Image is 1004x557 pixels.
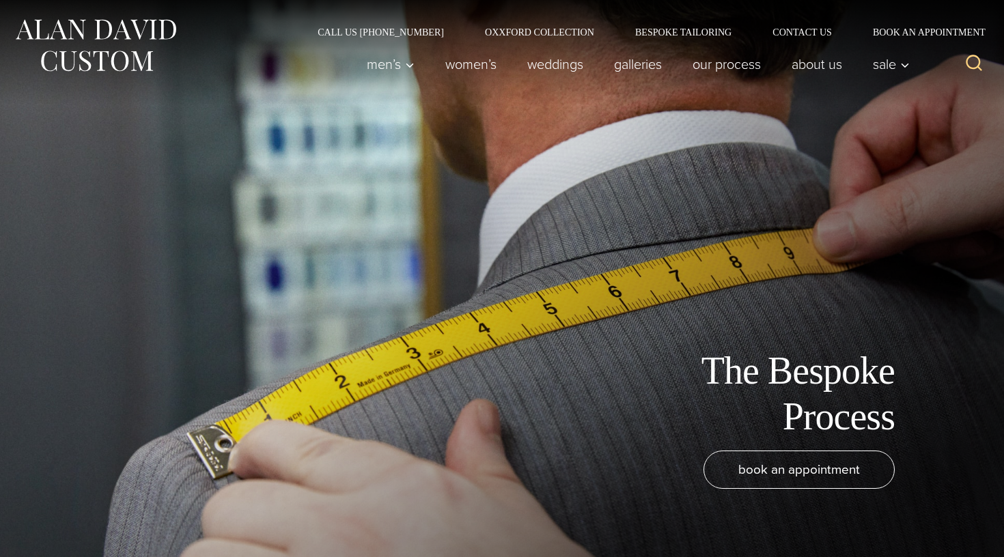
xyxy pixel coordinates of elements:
[678,51,777,78] a: Our Process
[587,348,895,440] h1: The Bespoke Process
[958,48,990,81] button: View Search Form
[430,51,512,78] a: Women’s
[512,51,599,78] a: weddings
[352,51,917,78] nav: Primary Navigation
[852,27,990,37] a: Book an Appointment
[464,27,615,37] a: Oxxford Collection
[297,27,464,37] a: Call Us [PHONE_NUMBER]
[297,27,990,37] nav: Secondary Navigation
[367,57,415,71] span: Men’s
[873,57,910,71] span: Sale
[738,459,860,479] span: book an appointment
[615,27,752,37] a: Bespoke Tailoring
[599,51,678,78] a: Galleries
[752,27,852,37] a: Contact Us
[14,15,178,76] img: Alan David Custom
[703,451,895,489] a: book an appointment
[777,51,858,78] a: About Us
